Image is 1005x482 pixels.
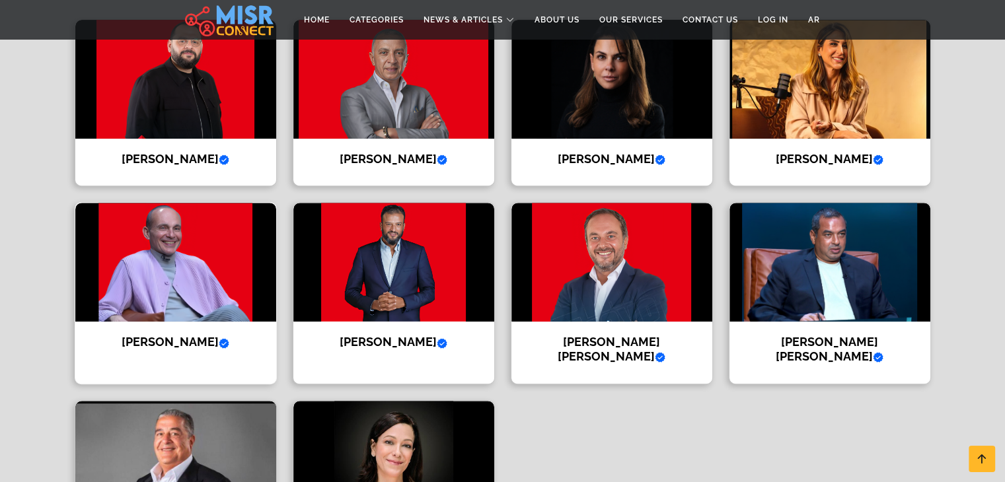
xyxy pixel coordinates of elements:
[67,19,285,187] a: Abdullah Salam [PERSON_NAME]
[414,7,525,32] a: News & Articles
[303,152,484,166] h4: [PERSON_NAME]
[437,338,447,349] svg: Verified account
[525,7,589,32] a: About Us
[75,20,276,139] img: Abdullah Salam
[219,338,229,349] svg: Verified account
[293,203,494,322] img: Ayman Mamdouh Abbas
[655,352,665,362] svg: Verified account
[739,335,920,363] h4: [PERSON_NAME] [PERSON_NAME]
[521,152,702,166] h4: [PERSON_NAME]
[219,155,229,165] svg: Verified account
[75,203,276,322] img: Mohamed Farouk
[503,19,721,187] a: Hilda Louca [PERSON_NAME]
[511,203,712,322] img: Ahmed Tarek Khalil
[721,202,939,384] a: Mohamed Ismail Mansour [PERSON_NAME] [PERSON_NAME]
[739,152,920,166] h4: [PERSON_NAME]
[798,7,830,32] a: AR
[511,20,712,139] img: Hilda Louca
[503,202,721,384] a: Ahmed Tarek Khalil [PERSON_NAME] [PERSON_NAME]
[873,155,883,165] svg: Verified account
[655,155,665,165] svg: Verified account
[185,3,274,36] img: main.misr_connect
[589,7,673,32] a: Our Services
[285,19,503,187] a: Ahmed El Sewedy [PERSON_NAME]
[293,20,494,139] img: Ahmed El Sewedy
[521,335,702,363] h4: [PERSON_NAME] [PERSON_NAME]
[729,203,930,322] img: Mohamed Ismail Mansour
[85,335,266,349] h4: [PERSON_NAME]
[729,20,930,139] img: Dina Ghabbour
[303,335,484,349] h4: [PERSON_NAME]
[85,152,266,166] h4: [PERSON_NAME]
[437,155,447,165] svg: Verified account
[748,7,798,32] a: Log in
[721,19,939,187] a: Dina Ghabbour [PERSON_NAME]
[67,202,285,384] a: Mohamed Farouk [PERSON_NAME]
[424,14,503,26] span: News & Articles
[873,352,883,362] svg: Verified account
[294,7,340,32] a: Home
[285,202,503,384] a: Ayman Mamdouh Abbas [PERSON_NAME]
[673,7,748,32] a: Contact Us
[340,7,414,32] a: Categories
